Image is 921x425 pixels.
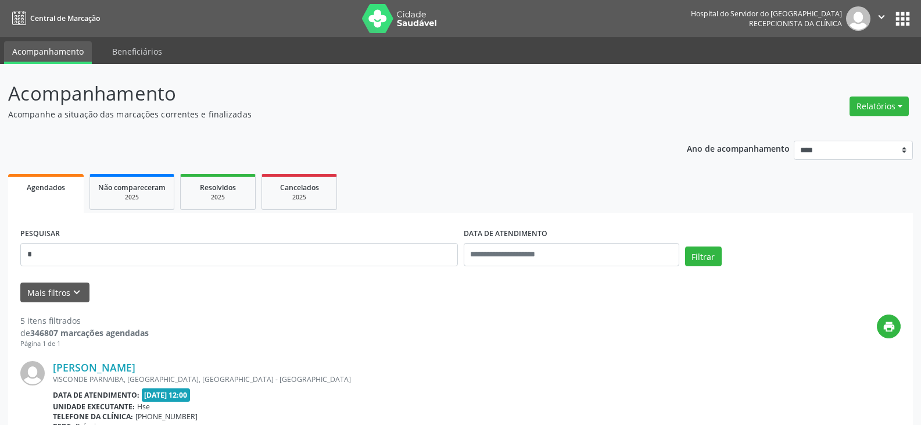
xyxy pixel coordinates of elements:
i: print [883,320,895,333]
i: keyboard_arrow_down [70,286,83,299]
span: Cancelados [280,183,319,192]
span: Não compareceram [98,183,166,192]
div: 2025 [189,193,247,202]
div: Página 1 de 1 [20,339,149,349]
strong: 346807 marcações agendadas [30,327,149,338]
b: Unidade executante: [53,402,135,412]
label: DATA DE ATENDIMENTO [464,225,547,243]
button: Mais filtroskeyboard_arrow_down [20,283,89,303]
p: Acompanhamento [8,79,642,108]
div: 5 itens filtrados [20,315,149,327]
div: VISCONDE PARNAIBA, [GEOGRAPHIC_DATA], [GEOGRAPHIC_DATA] - [GEOGRAPHIC_DATA] [53,374,726,384]
img: img [20,361,45,385]
button: Filtrar [685,247,722,266]
p: Ano de acompanhamento [687,141,790,155]
a: Beneficiários [104,41,170,62]
p: Acompanhe a situação das marcações correntes e finalizadas [8,108,642,120]
a: Central de Marcação [8,9,100,28]
button: Relatórios [850,97,909,116]
a: Acompanhamento [4,41,92,64]
span: Agendados [27,183,65,192]
div: 2025 [270,193,328,202]
b: Data de atendimento: [53,390,139,400]
span: [DATE] 12:00 [142,388,191,402]
button: apps [893,9,913,29]
span: [PHONE_NUMBER] [135,412,198,422]
button:  [870,6,893,31]
i:  [875,10,888,23]
label: PESQUISAR [20,225,60,243]
a: [PERSON_NAME] [53,361,135,374]
div: de [20,327,149,339]
b: Telefone da clínica: [53,412,133,422]
span: Recepcionista da clínica [749,19,842,28]
div: Hospital do Servidor do [GEOGRAPHIC_DATA] [691,9,842,19]
img: img [846,6,870,31]
div: 2025 [98,193,166,202]
span: Hse [137,402,150,412]
span: Central de Marcação [30,13,100,23]
button: print [877,315,901,338]
span: Resolvidos [200,183,236,192]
